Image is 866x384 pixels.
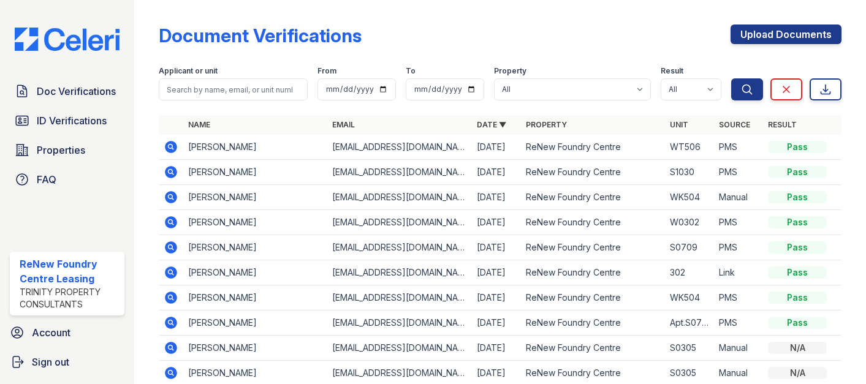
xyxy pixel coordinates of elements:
[521,235,665,260] td: ReNew Foundry Centre
[20,257,120,286] div: ReNew Foundry Centre Leasing
[327,185,471,210] td: [EMAIL_ADDRESS][DOMAIN_NAME]
[768,216,827,228] div: Pass
[332,120,355,129] a: Email
[327,311,471,336] td: [EMAIL_ADDRESS][DOMAIN_NAME]
[521,160,665,185] td: ReNew Foundry Centre
[183,210,327,235] td: [PERSON_NAME]
[327,260,471,285] td: [EMAIL_ADDRESS][DOMAIN_NAME]
[183,260,327,285] td: [PERSON_NAME]
[472,235,521,260] td: [DATE]
[521,185,665,210] td: ReNew Foundry Centre
[521,210,665,235] td: ReNew Foundry Centre
[714,185,763,210] td: Manual
[661,66,683,76] label: Result
[20,286,120,311] div: Trinity Property Consultants
[494,66,526,76] label: Property
[10,138,124,162] a: Properties
[159,78,308,100] input: Search by name, email, or unit number
[665,135,714,160] td: WT506
[183,285,327,311] td: [PERSON_NAME]
[665,285,714,311] td: WK504
[714,235,763,260] td: PMS
[714,260,763,285] td: Link
[37,84,116,99] span: Doc Verifications
[159,66,218,76] label: Applicant or unit
[183,336,327,361] td: [PERSON_NAME]
[472,336,521,361] td: [DATE]
[731,24,841,44] a: Upload Documents
[183,185,327,210] td: [PERSON_NAME]
[32,355,69,369] span: Sign out
[714,135,763,160] td: PMS
[10,108,124,133] a: ID Verifications
[10,79,124,104] a: Doc Verifications
[768,120,797,129] a: Result
[188,120,210,129] a: Name
[183,311,327,336] td: [PERSON_NAME]
[327,235,471,260] td: [EMAIL_ADDRESS][DOMAIN_NAME]
[472,160,521,185] td: [DATE]
[317,66,336,76] label: From
[768,317,827,329] div: Pass
[472,260,521,285] td: [DATE]
[714,311,763,336] td: PMS
[327,336,471,361] td: [EMAIL_ADDRESS][DOMAIN_NAME]
[477,120,506,129] a: Date ▼
[37,172,56,187] span: FAQ
[32,325,70,340] span: Account
[665,311,714,336] td: Apt.S0709
[5,28,129,51] img: CE_Logo_Blue-a8612792a0a2168367f1c8372b55b34899dd931a85d93a1a3d3e32e68fde9ad4.png
[183,135,327,160] td: [PERSON_NAME]
[472,185,521,210] td: [DATE]
[327,160,471,185] td: [EMAIL_ADDRESS][DOMAIN_NAME]
[183,235,327,260] td: [PERSON_NAME]
[472,285,521,311] td: [DATE]
[665,160,714,185] td: S1030
[665,260,714,285] td: 302
[5,320,129,345] a: Account
[768,191,827,203] div: Pass
[768,367,827,379] div: N/A
[159,24,362,47] div: Document Verifications
[768,266,827,279] div: Pass
[37,143,85,157] span: Properties
[768,166,827,178] div: Pass
[521,285,665,311] td: ReNew Foundry Centre
[670,120,688,129] a: Unit
[472,210,521,235] td: [DATE]
[521,135,665,160] td: ReNew Foundry Centre
[327,285,471,311] td: [EMAIL_ADDRESS][DOMAIN_NAME]
[768,342,827,354] div: N/A
[714,336,763,361] td: Manual
[665,210,714,235] td: W0302
[714,160,763,185] td: PMS
[10,167,124,192] a: FAQ
[521,260,665,285] td: ReNew Foundry Centre
[37,113,107,128] span: ID Verifications
[719,120,750,129] a: Source
[768,141,827,153] div: Pass
[5,350,129,374] a: Sign out
[521,336,665,361] td: ReNew Foundry Centre
[406,66,416,76] label: To
[526,120,567,129] a: Property
[714,210,763,235] td: PMS
[768,241,827,254] div: Pass
[665,235,714,260] td: S0709
[768,292,827,304] div: Pass
[665,185,714,210] td: WK504
[521,311,665,336] td: ReNew Foundry Centre
[472,135,521,160] td: [DATE]
[714,285,763,311] td: PMS
[327,210,471,235] td: [EMAIL_ADDRESS][DOMAIN_NAME]
[327,135,471,160] td: [EMAIL_ADDRESS][DOMAIN_NAME]
[472,311,521,336] td: [DATE]
[183,160,327,185] td: [PERSON_NAME]
[665,336,714,361] td: S0305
